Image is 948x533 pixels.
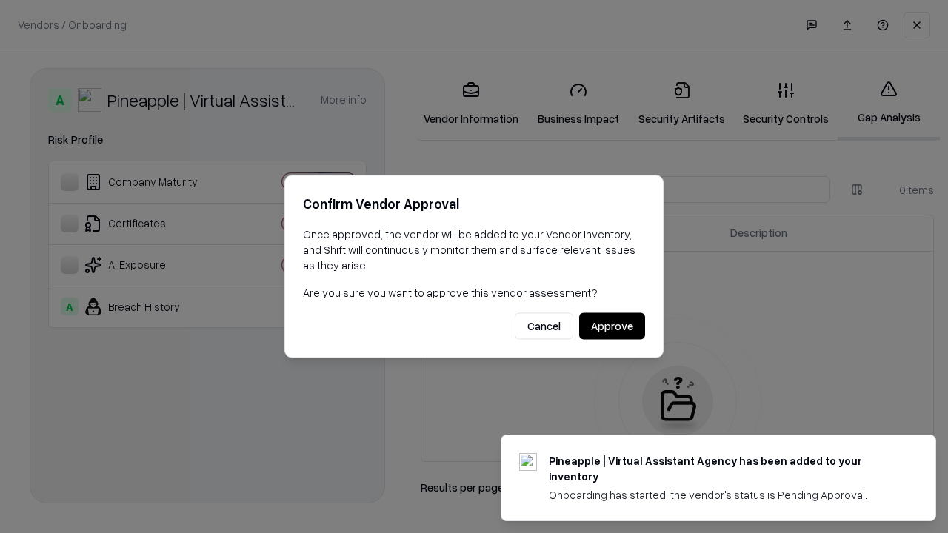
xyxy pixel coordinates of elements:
[519,453,537,471] img: trypineapple.com
[303,227,645,273] p: Once approved, the vendor will be added to your Vendor Inventory, and Shift will continuously mon...
[515,313,573,340] button: Cancel
[303,193,645,215] h2: Confirm Vendor Approval
[579,313,645,340] button: Approve
[549,453,900,484] div: Pineapple | Virtual Assistant Agency has been added to your inventory
[549,487,900,503] div: Onboarding has started, the vendor's status is Pending Approval.
[303,285,645,301] p: Are you sure you want to approve this vendor assessment?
